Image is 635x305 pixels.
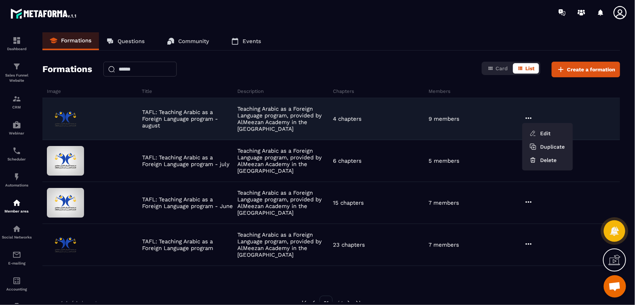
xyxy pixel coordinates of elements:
img: formation-background [47,146,84,176]
p: Scheduler [2,157,32,161]
img: formation [12,62,21,71]
h6: Chapters [333,88,427,94]
a: formationformationCRM [2,89,32,115]
p: 5 members [429,158,459,164]
img: automations [12,198,21,207]
p: Sales Funnel Website [2,73,32,83]
img: social-network [12,224,21,233]
p: Questions [118,38,145,45]
p: E-mailing [2,261,32,265]
a: formationformationSales Funnel Website [2,56,32,89]
a: schedulerschedulerScheduler [2,141,32,167]
p: Community [178,38,209,45]
span: Card [496,65,508,71]
a: emailemailE-mailing [2,245,32,271]
p: 7 members [429,241,459,248]
p: Formations [61,37,92,44]
a: automationsautomationsMember area [2,193,32,219]
img: accountant [12,276,21,285]
h2: Formations [42,62,92,77]
p: Teaching Arabic as a Foreign Language program, provided by AlMeezan Academy in the [GEOGRAPHIC_DATA] [238,147,330,174]
a: automationsautomationsWebinar [2,115,32,141]
img: formation-background [47,188,84,218]
img: automations [12,120,21,129]
img: formation-background [47,104,84,134]
p: 6 chapters [333,158,362,164]
img: formation [12,36,21,45]
p: Teaching Arabic as a Foreign Language program, provided by AlMeezan Academy in the [GEOGRAPHIC_DATA] [238,231,330,258]
p: Teaching Arabic as a Foreign Language program, provided by AlMeezan Academy in the [GEOGRAPHIC_DATA] [238,189,330,216]
p: Teaching Arabic as a Foreign Language program, provided by AlMeezan Academy in the [GEOGRAPHIC_DATA] [238,106,330,132]
a: Questions [99,32,152,50]
p: TAFL: Teaching Arabic as a Foreign Language program - august [142,109,234,129]
button: Delete [525,153,570,167]
p: Webinar [2,131,32,135]
img: email [12,250,21,259]
a: Formations [42,32,99,50]
a: Events [224,32,269,50]
img: formation [12,94,21,103]
p: CRM [2,105,32,109]
p: Accounting [2,287,32,291]
p: Member area [2,209,32,213]
p: Social Networks [2,235,32,239]
button: Edit [525,127,570,140]
p: Automations [2,183,32,187]
a: automationsautomationsAutomations [2,167,32,193]
p: 23 chapters [333,241,365,248]
button: List [513,63,539,74]
img: logo [10,7,77,20]
img: scheduler [12,146,21,155]
span: Create a formation [567,66,615,73]
a: accountantaccountantAccounting [2,271,32,297]
p: TAFL: Teaching Arabic as a Foreign Language program - June [142,196,234,210]
p: TAFL: Teaching Arabic as a Foreign Language program [142,238,234,252]
h6: Image [47,88,140,94]
p: Dashboard [2,47,32,51]
h6: Members [429,88,523,94]
p: Events [243,38,261,45]
button: Create a formation [552,62,620,77]
a: formationformationDashboard [2,30,32,56]
img: automations [12,172,21,181]
a: Community [160,32,217,50]
button: Duplicate [525,140,570,153]
h6: Title [142,88,235,94]
button: Card [483,63,512,74]
img: formation-background [47,230,84,260]
p: 9 members [429,116,459,122]
span: List [525,65,535,71]
p: 7 members [429,199,459,206]
p: 15 chapters [333,199,364,206]
p: TAFL: Teaching Arabic as a Foreign Language program - july [142,154,234,168]
div: Ouvrir le chat [604,275,626,298]
p: 4 chapters [333,116,362,122]
h6: Description [237,88,331,94]
a: social-networksocial-networkSocial Networks [2,219,32,245]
